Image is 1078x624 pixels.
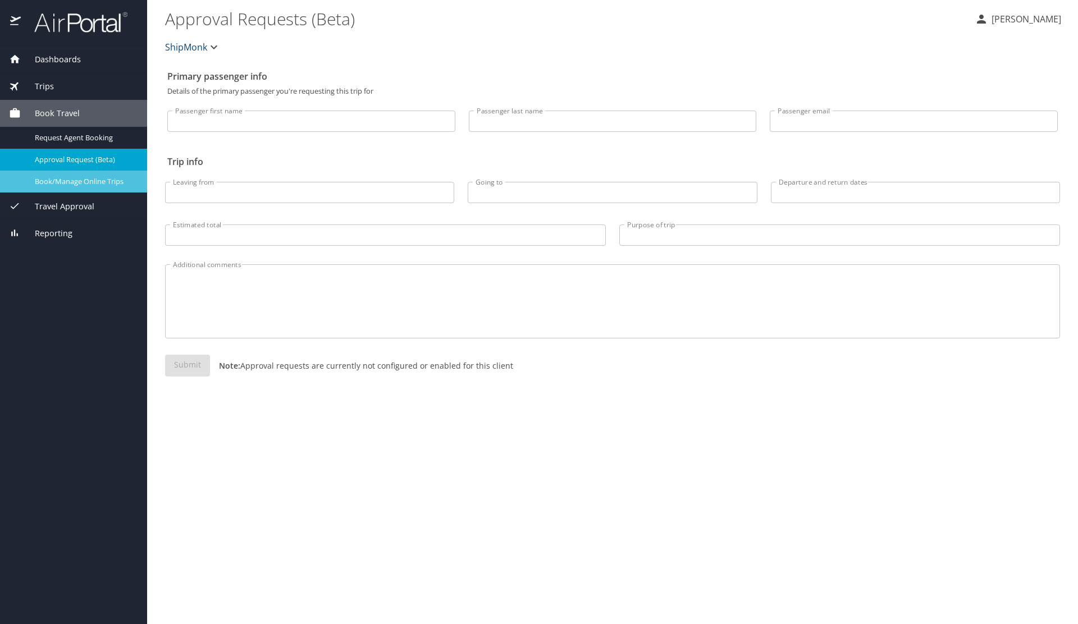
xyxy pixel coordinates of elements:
[21,80,54,93] span: Trips
[21,200,94,213] span: Travel Approval
[35,176,134,187] span: Book/Manage Online Trips
[21,107,80,120] span: Book Travel
[21,227,72,240] span: Reporting
[165,1,966,36] h1: Approval Requests (Beta)
[210,360,513,371] p: Approval requests are currently not configured or enabled for this client
[219,360,240,371] strong: Note:
[167,88,1058,95] p: Details of the primary passenger you're requesting this trip for
[167,67,1058,85] h2: Primary passenger info
[35,154,134,165] span: Approval Request (Beta)
[10,11,22,33] img: icon-airportal.png
[165,39,207,55] span: ShipMonk
[35,132,134,143] span: Request Agent Booking
[970,9,1066,29] button: [PERSON_NAME]
[22,11,127,33] img: airportal-logo.png
[988,12,1061,26] p: [PERSON_NAME]
[167,153,1058,171] h2: Trip info
[161,36,225,58] button: ShipMonk
[21,53,81,66] span: Dashboards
